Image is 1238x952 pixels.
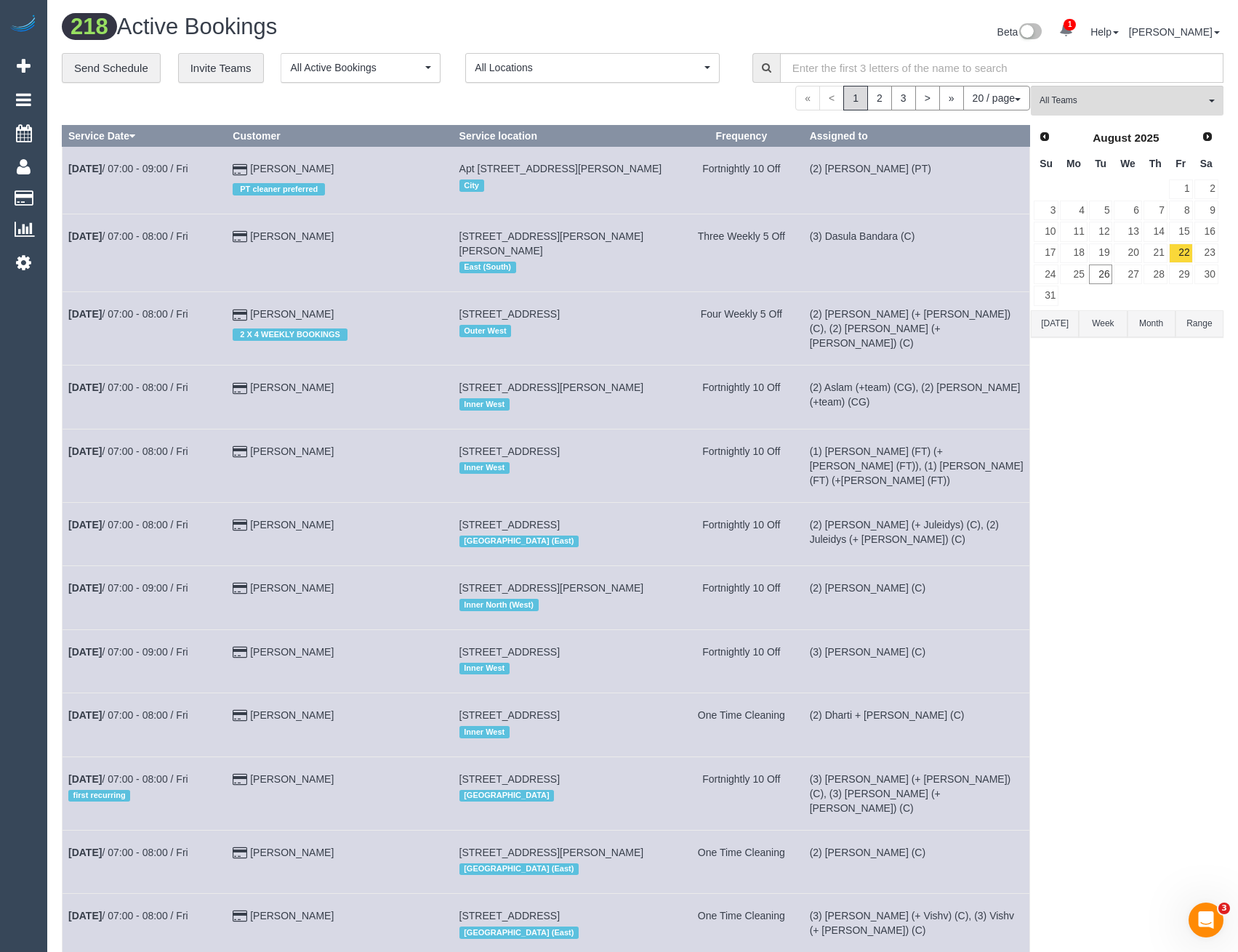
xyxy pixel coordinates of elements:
td: Frequency [679,566,803,629]
b: [DATE] [68,163,102,174]
b: [DATE] [68,519,102,531]
a: 2 [867,86,892,110]
a: [DATE]/ 07:00 - 08:00 / Fri [68,230,188,242]
td: Service location [453,429,679,502]
div: Location [459,176,673,195]
td: Customer [227,830,453,893]
span: 218 [62,13,117,40]
td: Frequency [679,830,803,893]
a: 5 [1089,201,1113,220]
span: [STREET_ADDRESS] [459,519,560,531]
a: 20 [1114,243,1141,263]
th: Service location [453,126,679,147]
a: Invite Teams [178,53,264,84]
i: Credit Card Payment [233,775,247,785]
td: Service location [453,147,679,214]
a: 29 [1169,265,1193,284]
td: Service location [453,502,679,565]
td: Customer [227,693,453,757]
a: 6 [1114,201,1141,220]
a: 30 [1194,265,1218,284]
div: Location [459,395,673,414]
span: Tuesday [1095,158,1106,169]
a: [PERSON_NAME] [1129,26,1220,38]
td: Frequency [679,693,803,757]
b: [DATE] [68,582,102,594]
td: Frequency [679,429,803,502]
a: Send Schedule [62,53,161,84]
td: Frequency [679,629,803,693]
a: 22 [1169,243,1193,263]
a: » [939,86,964,110]
b: [DATE] [68,646,102,658]
a: 19 [1089,243,1113,263]
td: Schedule date [63,147,227,214]
input: Enter the first 3 letters of the name to search [780,53,1223,83]
a: [DATE]/ 07:00 - 08:00 / Fri [68,308,188,320]
a: 11 [1060,222,1087,241]
a: [PERSON_NAME] [250,382,334,393]
a: [PERSON_NAME] [250,773,334,785]
td: Assigned to [803,830,1029,893]
div: Location [459,786,673,805]
a: 10 [1034,222,1058,241]
a: 9 [1194,201,1218,220]
b: [DATE] [68,847,102,858]
a: [DATE]/ 07:00 - 08:00 / Fri [68,519,188,531]
img: Automaid Logo [9,15,38,35]
i: Credit Card Payment [233,711,247,721]
nav: Pagination navigation [795,86,1030,110]
span: Friday [1175,158,1186,169]
a: [PERSON_NAME] [250,910,334,921]
td: Frequency [679,757,803,830]
div: Location [459,595,673,614]
div: Location [459,459,673,477]
span: Inner West [459,663,510,674]
a: [PERSON_NAME] [250,709,334,721]
a: [PERSON_NAME] [250,519,334,531]
td: Service location [453,830,679,893]
td: Assigned to [803,292,1029,366]
span: 3 [1218,903,1230,914]
i: Credit Card Payment [233,584,247,594]
span: [STREET_ADDRESS] [459,773,560,785]
td: Assigned to [803,693,1029,757]
a: 13 [1114,222,1141,241]
td: Customer [227,366,453,429]
ol: All Teams [1031,86,1223,108]
span: [STREET_ADDRESS][PERSON_NAME] [459,382,644,393]
span: Inner West [459,462,510,474]
a: [PERSON_NAME] [250,646,334,658]
span: [GEOGRAPHIC_DATA] [459,790,555,802]
span: Apt [STREET_ADDRESS][PERSON_NAME] [459,163,662,174]
td: Frequency [679,147,803,214]
td: Service location [453,757,679,830]
i: Credit Card Payment [233,165,247,175]
a: 31 [1034,286,1058,305]
td: Assigned to [803,502,1029,565]
h1: Active Bookings [62,15,632,39]
td: Customer [227,292,453,366]
a: [PERSON_NAME] [250,847,334,858]
i: Credit Card Payment [233,384,247,394]
td: Assigned to [803,366,1029,429]
td: Frequency [679,502,803,565]
a: [DATE]/ 07:00 - 09:00 / Fri [68,582,188,594]
a: Help [1090,26,1119,38]
button: Range [1175,310,1223,337]
i: Credit Card Payment [233,310,247,320]
span: Sunday [1040,158,1053,169]
span: [GEOGRAPHIC_DATA] (East) [459,536,579,547]
td: Schedule date [63,429,227,502]
a: [PERSON_NAME] [250,308,334,320]
a: [PERSON_NAME] [250,230,334,242]
div: Location [459,532,673,551]
td: Assigned to [803,566,1029,629]
span: Inner West [459,398,510,410]
span: [GEOGRAPHIC_DATA] (East) [459,927,579,938]
span: [STREET_ADDRESS][PERSON_NAME] [459,582,644,594]
td: Assigned to [803,214,1029,291]
span: August [1093,132,1131,144]
td: Customer [227,214,453,291]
